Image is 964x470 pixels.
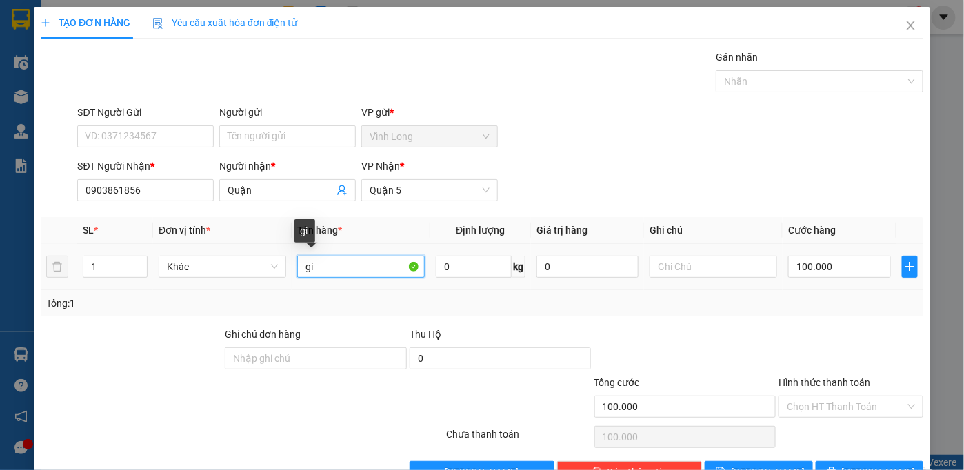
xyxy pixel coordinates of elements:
span: kg [512,256,525,278]
input: Ghi Chú [650,256,777,278]
span: Tên hàng [297,225,342,236]
input: Ghi chú đơn hàng [225,347,407,369]
span: Thu Hộ [410,329,441,340]
div: VP gửi [361,105,498,120]
img: icon [152,18,163,29]
th: Ghi chú [644,217,783,244]
span: user-add [337,185,348,196]
span: Quận 5 [370,180,490,201]
span: Tổng cước [594,377,640,388]
div: SĐT Người Gửi [77,105,214,120]
label: Ghi chú đơn hàng [225,329,301,340]
div: gi [294,219,315,243]
span: Yêu cầu xuất hóa đơn điện tử [152,17,298,28]
span: SL [83,225,94,236]
span: Cước hàng [788,225,836,236]
button: Close [892,7,930,45]
span: Định lượng [456,225,505,236]
span: Khác [167,256,278,277]
label: Gán nhãn [716,52,758,63]
span: plus [903,261,918,272]
span: plus [41,18,50,28]
span: Đơn vị tính [159,225,210,236]
div: 20.000 [10,72,82,103]
div: 0967192824 [90,45,201,64]
span: Nhận: [90,13,123,28]
div: SĐT Người Nhận [77,159,214,174]
div: Chưa thanh toán [445,427,592,451]
span: close [905,20,916,31]
button: plus [902,256,918,278]
div: Vĩnh Long [12,12,80,45]
label: Hình thức thanh toán [779,377,870,388]
input: 0 [536,256,639,278]
div: Người nhận [219,159,356,174]
span: Giá trị hàng [536,225,588,236]
div: Quận 5 [90,12,201,28]
div: Người gửi [219,105,356,120]
span: Vĩnh Long [370,126,490,147]
button: delete [46,256,68,278]
span: Thu tiền rồi : [10,72,74,87]
input: VD: Bàn, Ghế [297,256,425,278]
div: Tổng: 1 [46,296,373,311]
span: TẠO ĐƠN HÀNG [41,17,130,28]
div: mười [90,28,201,45]
span: VP Nhận [361,161,400,172]
span: Gửi: [12,13,33,28]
